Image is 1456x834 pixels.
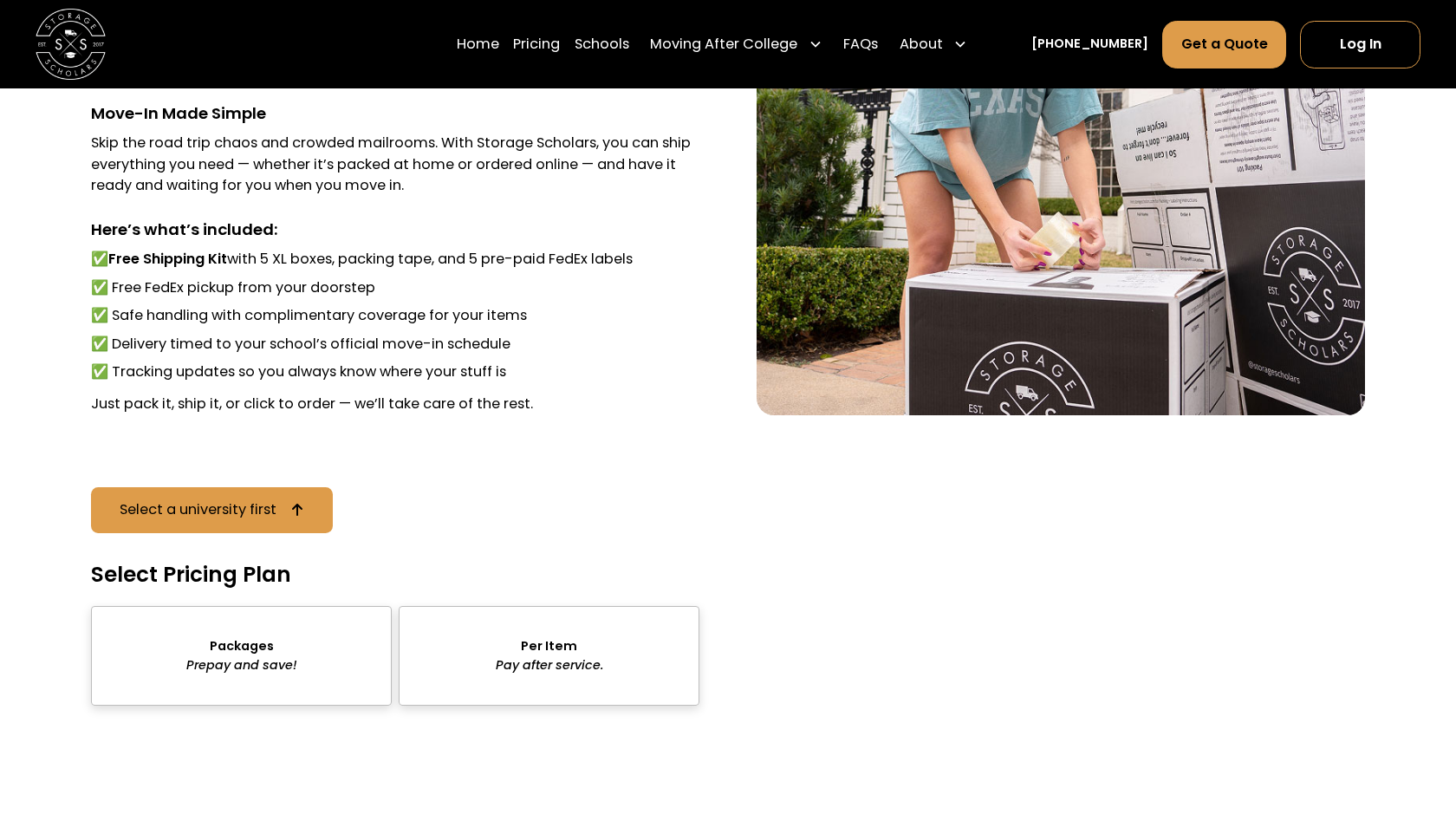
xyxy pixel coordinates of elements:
h4: Select Pricing Plan [91,561,291,589]
form: sts [91,606,699,706]
img: Storage Scholar [757,16,1365,415]
div: About [893,19,975,68]
li: ✅ Delivery timed to your school’s official move-in schedule [91,334,699,355]
img: Storage Scholars main logo [36,9,107,80]
div: Select a university first [120,503,276,517]
a: Get a Quote [1162,21,1286,68]
a: Schools [575,19,629,68]
li: ✅ Tracking updates so you always know where your stuff is [91,362,699,382]
div: Moving After College [650,34,797,55]
div: Skip the road trip chaos and crowded mailrooms. With Storage Scholars, you can ship everything yo... [91,133,699,196]
a: Select a university first [91,487,333,532]
div: Moving After College [643,19,829,68]
a: [PHONE_NUMBER] [1031,35,1148,53]
li: ✅ Free FedEx pickup from your doorstep [91,277,699,298]
strong: Free Shipping Kit [108,249,227,269]
li: ✅ with 5 XL boxes, packing tape, and 5 pre-paid FedEx labels [91,249,699,270]
div: Move-In Made Simple [91,101,699,126]
div: Here’s what’s included: [91,218,699,242]
li: ✅ Safe handling with complimentary coverage for your items [91,305,699,326]
a: Home [457,19,499,68]
a: Pricing [513,19,560,68]
div: Just pack it, ship it, or click to order — we’ll take care of the rest. [91,394,699,414]
a: FAQs [843,19,878,68]
div: About [900,34,943,55]
a: Log In [1300,21,1420,68]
